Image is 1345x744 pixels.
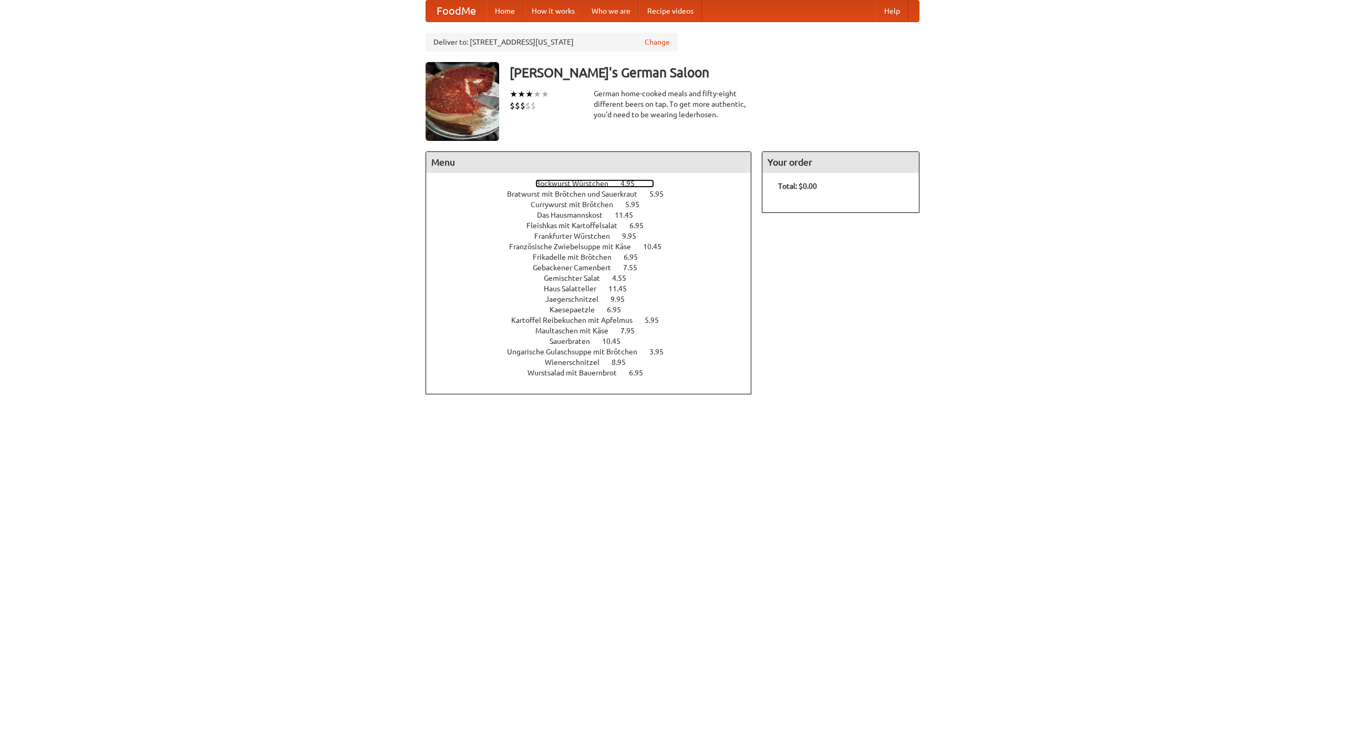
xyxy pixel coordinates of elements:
[487,1,523,22] a: Home
[531,200,624,209] span: Currywurst mit Brötchen
[525,100,531,111] li: $
[511,316,643,324] span: Kartoffel Reibekuchen mit Apfelmus
[535,327,654,335] a: Maultaschen mit Käse 7.95
[594,88,751,120] div: German home-cooked meals and fifty-eight different beers on tap. To get more authentic, you'd nee...
[620,327,645,335] span: 7.95
[531,100,536,111] li: $
[526,221,628,230] span: Fleishkas mit Kartoffelsalat
[527,369,627,377] span: Wurstsalad mit Bauernbrot
[545,358,610,366] span: Wienerschnitzel
[608,284,637,293] span: 11.45
[518,88,525,100] li: ★
[625,200,650,209] span: 5.95
[426,62,499,141] img: angular.jpg
[645,316,669,324] span: 5.95
[531,200,659,209] a: Currywurst mit Brötchen 5.95
[639,1,702,22] a: Recipe videos
[544,274,611,282] span: Gemischter Salat
[535,179,654,188] a: Bockwurst Würstchen 4.95
[622,232,647,240] span: 9.95
[523,1,583,22] a: How it works
[525,88,533,100] li: ★
[535,179,619,188] span: Bockwurst Würstchen
[602,337,631,345] span: 10.45
[649,348,674,356] span: 3.95
[550,305,605,314] span: Kaesepaetzle
[534,232,620,240] span: Frankfurter Würstchen
[550,337,640,345] a: Sauerbraten 10.45
[762,152,919,173] h4: Your order
[612,274,637,282] span: 4.55
[534,232,656,240] a: Frankfurter Würstchen 9.95
[507,348,648,356] span: Ungarische Gulaschsuppe mit Brötchen
[510,88,518,100] li: ★
[876,1,908,22] a: Help
[607,305,632,314] span: 6.95
[426,1,487,22] a: FoodMe
[550,305,640,314] a: Kaesepaetzle 6.95
[507,190,648,198] span: Bratwurst mit Brötchen und Sauerkraut
[509,242,681,251] a: Französische Zwiebelsuppe mit Käse 10.45
[550,337,601,345] span: Sauerbraten
[510,62,919,83] h3: [PERSON_NAME]'s German Saloon
[537,211,613,219] span: Das Hausmannskost
[545,358,645,366] a: Wienerschnitzel 8.95
[544,284,607,293] span: Haus Salatteller
[533,88,541,100] li: ★
[515,100,520,111] li: $
[526,221,663,230] a: Fleishkas mit Kartoffelsalat 6.95
[645,37,670,47] a: Change
[629,221,654,230] span: 6.95
[620,179,645,188] span: 4.95
[624,253,648,261] span: 6.95
[511,316,678,324] a: Kartoffel Reibekuchen mit Apfelmus 5.95
[649,190,674,198] span: 5.95
[535,327,619,335] span: Maultaschen mit Käse
[615,211,644,219] span: 11.45
[544,284,646,293] a: Haus Salatteller 11.45
[612,358,636,366] span: 8.95
[533,263,657,272] a: Gebackener Camenbert 7.55
[583,1,639,22] a: Who we are
[426,33,678,52] div: Deliver to: [STREET_ADDRESS][US_STATE]
[545,295,644,303] a: Jaegerschnitzel 9.95
[629,369,654,377] span: 6.95
[533,263,622,272] span: Gebackener Camenbert
[533,253,657,261] a: Frikadelle mit Brötchen 6.95
[537,211,653,219] a: Das Hausmannskost 11.45
[544,274,646,282] a: Gemischter Salat 4.55
[510,100,515,111] li: $
[545,295,609,303] span: Jaegerschnitzel
[527,369,663,377] a: Wurstsalad mit Bauernbrot 6.95
[507,348,683,356] a: Ungarische Gulaschsuppe mit Brötchen 3.95
[643,242,672,251] span: 10.45
[623,263,648,272] span: 7.55
[509,242,642,251] span: Französische Zwiebelsuppe mit Käse
[533,253,622,261] span: Frikadelle mit Brötchen
[611,295,635,303] span: 9.95
[541,88,549,100] li: ★
[520,100,525,111] li: $
[426,152,751,173] h4: Menu
[507,190,683,198] a: Bratwurst mit Brötchen und Sauerkraut 5.95
[778,182,817,190] b: Total: $0.00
